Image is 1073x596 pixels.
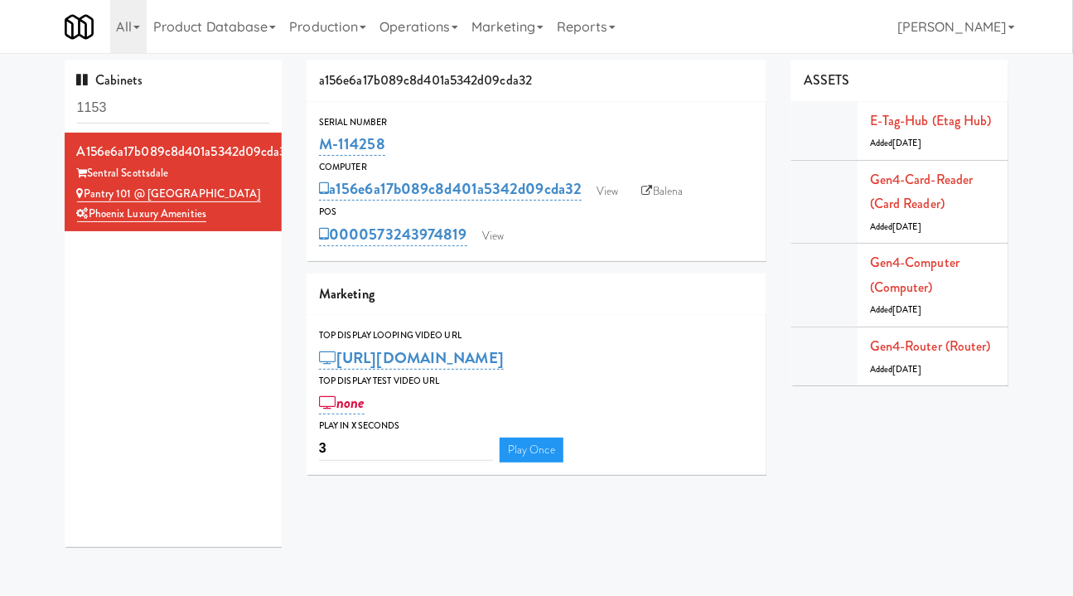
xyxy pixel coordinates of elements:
[77,206,207,222] a: Phoenix Luxury Amenities
[870,170,974,214] a: Gen4-card-reader (Card Reader)
[319,391,365,414] a: none
[319,204,754,220] div: POS
[892,363,921,376] span: [DATE]
[319,284,375,303] span: Marketing
[319,114,754,131] div: Serial Number
[319,418,754,434] div: Play in X seconds
[319,177,582,201] a: a156e6a17b089c8d401a5342d09cda32
[804,70,850,90] span: ASSETS
[319,346,504,370] a: [URL][DOMAIN_NAME]
[500,438,563,463] a: Play Once
[870,363,921,376] span: Added
[634,179,692,204] a: Balena
[870,137,921,149] span: Added
[870,303,921,316] span: Added
[870,111,992,130] a: E-tag-hub (Etag Hub)
[319,133,385,156] a: M-114258
[65,12,94,41] img: Micromart
[77,186,261,202] a: Pantry 101 @ [GEOGRAPHIC_DATA]
[319,373,754,390] div: Top Display Test Video Url
[65,133,283,231] li: a156e6a17b089c8d401a5342d09cda32Sentral Scottsdale Pantry 101 @ [GEOGRAPHIC_DATA]Phoenix Luxury A...
[892,303,921,316] span: [DATE]
[474,224,512,249] a: View
[870,337,991,356] a: Gen4-router (Router)
[588,179,626,204] a: View
[319,159,754,176] div: Computer
[307,60,766,102] div: a156e6a17b089c8d401a5342d09cda32
[77,93,270,124] input: Search cabinets
[77,70,143,90] span: Cabinets
[319,327,754,344] div: Top Display Looping Video Url
[870,220,921,233] span: Added
[892,137,921,149] span: [DATE]
[892,220,921,233] span: [DATE]
[77,163,270,184] div: Sentral Scottsdale
[77,139,270,164] div: a156e6a17b089c8d401a5342d09cda32
[870,253,959,297] a: Gen4-computer (Computer)
[319,223,467,246] a: 0000573243974819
